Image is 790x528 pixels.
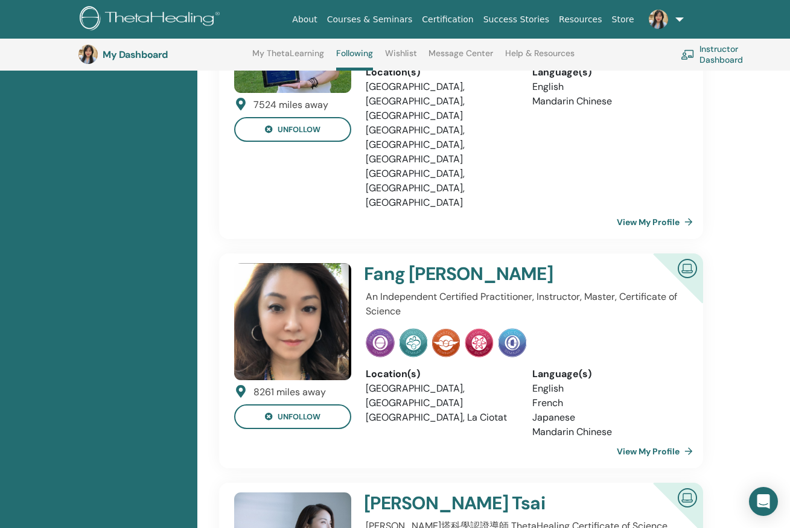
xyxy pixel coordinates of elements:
a: Wishlist [385,48,417,68]
a: Following [336,48,373,71]
img: logo.png [80,6,224,33]
a: View My Profile [617,210,698,234]
img: Certified Online Instructor [673,254,702,281]
div: Location(s) [366,65,514,80]
div: Language(s) [532,65,681,80]
li: French [532,396,681,410]
div: 8261 miles away [253,385,326,399]
div: Location(s) [366,367,514,381]
p: An Independent Certified Practitioner, Instructor, Master, Certificate of Science [366,290,681,319]
a: Certification [417,8,478,31]
img: chalkboard-teacher.svg [681,49,695,60]
li: [GEOGRAPHIC_DATA], [GEOGRAPHIC_DATA], [GEOGRAPHIC_DATA] [366,80,514,123]
li: Mandarin Chinese [532,425,681,439]
div: Open Intercom Messenger [749,487,778,516]
button: unfollow [234,404,351,429]
li: [GEOGRAPHIC_DATA], La Ciotat [366,410,514,425]
li: English [532,80,681,94]
li: Japanese [532,410,681,425]
a: My ThetaLearning [252,48,324,68]
button: unfollow [234,117,351,142]
div: Certified Online Instructor [634,253,703,323]
img: default.jpg [649,10,668,29]
img: default.jpg [78,45,98,64]
a: About [287,8,322,31]
h3: My Dashboard [103,49,223,60]
img: default.jpg [234,263,351,380]
div: Language(s) [532,367,681,381]
a: Store [607,8,639,31]
a: Help & Resources [505,48,575,68]
li: [GEOGRAPHIC_DATA], [GEOGRAPHIC_DATA] [366,381,514,410]
li: English [532,381,681,396]
a: Success Stories [479,8,554,31]
h4: [PERSON_NAME] Tsai [364,492,627,514]
a: Resources [554,8,607,31]
h4: Fang [PERSON_NAME] [364,263,627,285]
a: Message Center [428,48,493,68]
li: Mandarin Chinese [532,94,681,109]
li: [GEOGRAPHIC_DATA], [GEOGRAPHIC_DATA], [GEOGRAPHIC_DATA] [366,167,514,210]
a: Instructor Dashboard [681,41,780,68]
a: View My Profile [617,439,698,463]
a: Courses & Seminars [322,8,418,31]
li: [GEOGRAPHIC_DATA], [GEOGRAPHIC_DATA], [GEOGRAPHIC_DATA] [366,123,514,167]
img: Certified Online Instructor [673,483,702,511]
div: 7524 miles away [253,98,328,112]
